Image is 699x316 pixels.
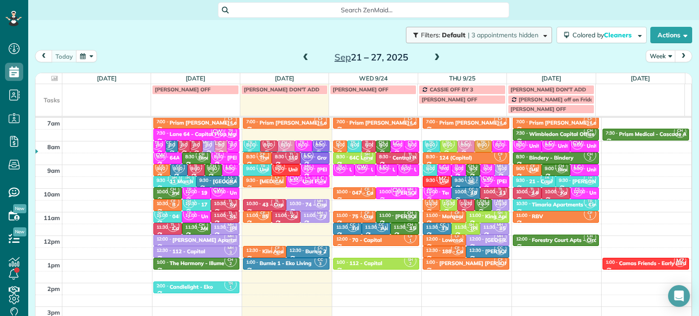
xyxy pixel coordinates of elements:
div: Prism [PERSON_NAME] Location [349,120,433,126]
div: Prism [PERSON_NAME] Location [170,120,253,126]
small: 2 [286,213,297,221]
div: Lane 64 - Capital Prop Mgmt [170,131,243,137]
span: [PERSON_NAME] DON'T ADD [511,86,586,93]
div: [GEOGRAPHIC_DATA] - Jle Properties [213,178,308,185]
span: [PERSON_NAME] off on Fridays [519,96,599,103]
div: [GEOGRAPHIC_DATA] [485,237,541,243]
span: CW [571,137,583,150]
small: 2 [361,142,373,151]
small: 1 [405,236,416,245]
div: 21 - Capital Prop Mgmt [529,178,588,185]
div: 188 - Capital Property Mgmt [442,248,514,255]
small: 2 [556,166,567,175]
div: 047 - Capital [352,190,385,196]
small: 1 [451,248,463,257]
small: 2 [556,190,567,198]
div: Prism [PERSON_NAME] Location [259,120,343,126]
span: LC [314,172,327,185]
small: 3 [495,166,506,175]
small: 2 [405,142,416,151]
small: 2 [584,154,596,163]
a: Filters: Default | 3 appointments hidden [401,27,552,43]
small: 2 [302,178,313,186]
span: 11am [44,214,60,221]
span: CW [154,149,167,161]
small: 2 [477,201,489,210]
span: [PERSON_NAME] OFF [333,86,388,93]
div: Marquam Hill - Circum Pacific [442,213,517,220]
div: King Apartments [485,213,528,220]
span: 1pm [47,261,60,269]
small: 2 [493,142,505,151]
small: 2 [196,225,208,233]
small: 3 [200,142,212,151]
a: [DATE] [275,75,294,82]
small: 2 [451,166,463,175]
span: CASSIE OFF BY 3 [430,86,473,93]
small: 2 [466,225,477,233]
small: 2 [334,166,346,175]
small: 2 [286,154,297,163]
small: 1 [584,213,596,221]
span: 8am [47,143,60,150]
div: Timaria Apartments - Circum [532,201,606,208]
small: 3 [225,178,236,186]
span: Cleaners [604,31,633,39]
div: Burnie 1 - Eko Living [259,260,311,266]
button: next [675,50,692,62]
small: 2 [527,190,538,198]
small: 1 [225,283,236,292]
small: 2 [405,213,416,221]
span: 10am [44,191,60,198]
span: [PERSON_NAME] DON'T ADD [244,86,319,93]
small: 2 [460,201,471,210]
span: CW [355,161,368,173]
span: [PERSON_NAME] OFF [421,96,477,103]
small: 1 [151,142,162,151]
small: 2 [176,142,187,151]
div: 124 (Capital) [439,155,472,161]
small: 2 [190,166,202,175]
a: [DATE] [631,75,650,82]
small: 2 [167,190,179,198]
div: Central Point Condominiums - [PERSON_NAME] [393,155,514,161]
small: 1 [423,166,434,175]
small: 2 [405,225,416,233]
div: RBV [532,213,543,220]
small: 1 [495,119,506,128]
small: 2 [183,201,195,210]
div: Camas Friends - Early Birds Aa [619,260,698,266]
small: 1 [451,213,463,221]
span: LC [301,149,314,161]
small: 2 [466,166,477,175]
small: 3 [315,260,326,268]
small: 1 [584,119,596,128]
small: 1 [182,178,193,186]
small: 2 [480,166,491,175]
small: 1 [257,213,268,221]
small: 1 [244,142,256,151]
div: Open Intercom Messenger [668,285,690,307]
small: 1 [425,142,437,151]
small: 3 [495,225,506,233]
span: 12pm [44,238,60,245]
small: 2 [183,213,195,221]
span: 3pm [47,309,60,316]
small: 2 [443,142,454,151]
small: 2 [168,178,180,186]
small: 2 [405,154,416,163]
small: 1 [225,131,236,140]
a: [DATE] [97,75,116,82]
span: Filters: [421,31,440,39]
small: 1 [527,166,538,175]
div: Burnie 2 - Eko Living [305,248,357,255]
div: 74 - Capital Prop Mgmt [305,201,365,208]
small: 2 [225,260,236,268]
small: 1 [495,260,506,268]
div: Lownsdale Apts - Circum Pacific [442,237,524,243]
span: CW [481,172,493,185]
span: LC [223,161,235,173]
small: 1 [333,142,344,151]
small: 2 [212,154,223,163]
small: 1 [451,236,463,245]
